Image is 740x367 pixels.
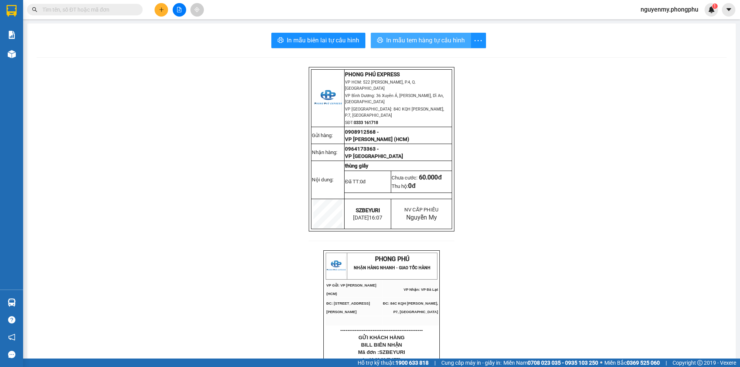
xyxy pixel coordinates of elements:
span: VP Gửi: VP [PERSON_NAME] (HCM) [326,283,377,296]
img: logo [326,256,346,276]
span: Mã đơn : [358,349,405,355]
span: VP HCM: 522 [PERSON_NAME], P.4, Q.[GEOGRAPHIC_DATA] [345,80,416,91]
input: Tìm tên, số ĐT hoặc mã đơn [42,5,133,14]
span: | [434,359,436,367]
span: Cung cấp máy in - giấy in: [441,359,501,367]
span: file-add [177,7,182,12]
strong: 0369 525 060 [627,360,660,366]
span: Đã TT: [345,179,365,184]
img: solution-icon [8,31,16,39]
span: PHONG PHÚ [375,255,409,263]
span: SZBEYURI [356,207,380,213]
img: logo-vxr [7,5,17,17]
strong: NHẬN HÀNG NHANH - GIAO TỐC HÀNH [354,265,431,270]
img: warehouse-icon [8,298,16,307]
span: search [32,7,37,12]
span: more [471,36,486,45]
span: SĐT: [345,120,378,125]
span: ĐC: 84C KQH [PERSON_NAME], P7, [GEOGRAPHIC_DATA] [383,302,438,314]
span: Chưa cước: [392,175,442,181]
span: 0đ [408,182,415,189]
button: printerIn mẫu biên lai tự cấu hình [271,33,365,48]
strong: 1900 633 818 [395,360,429,366]
span: ⚪️ [600,361,602,364]
span: [DATE] [353,215,382,221]
button: caret-down [722,3,735,17]
span: VP [PERSON_NAME] (HCM) [345,136,409,142]
button: file-add [173,3,186,17]
span: 60.000đ [419,174,442,181]
span: printer [277,37,284,44]
strong: 0333 161718 [354,120,378,125]
span: ĐC: [STREET_ADDRESS][PERSON_NAME] [326,302,370,314]
span: aim [194,7,200,12]
span: 16:07 [369,215,382,221]
span: 0đ [360,179,365,184]
span: question-circle [8,316,15,323]
span: SZBEYURI [379,349,405,355]
span: VP Nhận: VP Đà Lạt [404,288,438,292]
span: message [8,351,15,358]
span: Miền Bắc [604,359,660,367]
img: warehouse-icon [8,50,16,58]
span: Hỗ trợ kỹ thuật: [358,359,429,367]
strong: PHONG PHÚ EXPRESS [345,71,400,77]
img: icon-new-feature [708,6,715,13]
span: 1 [713,3,716,9]
button: more [471,33,486,48]
span: GỬI KHÁCH HÀNG [358,335,405,340]
span: Nguyễn My [406,214,437,221]
span: ---------------------------------------------- [340,327,423,333]
span: Thu hộ: [392,183,415,189]
span: 0964173363 - [345,146,379,152]
span: Nhận hàng: [312,149,337,155]
strong: 0708 023 035 - 0935 103 250 [528,360,598,366]
span: BILL BIÊN NHẬN [361,342,402,348]
span: printer [377,37,383,44]
button: printerIn mẫu tem hàng tự cấu hình [371,33,471,48]
sup: 1 [712,3,718,9]
span: caret-down [725,6,732,13]
span: notification [8,333,15,341]
span: VP [GEOGRAPHIC_DATA]: 84C KQH [PERSON_NAME], P.7, [GEOGRAPHIC_DATA] [345,107,444,118]
span: In : [363,357,400,362]
span: In mẫu tem hàng tự cấu hình [386,35,465,45]
span: thùng giấy [345,163,368,169]
span: In mẫu biên lai tự cấu hình [287,35,359,45]
span: 16:06:26 [DATE] [369,357,400,362]
span: VP [GEOGRAPHIC_DATA] [345,153,403,159]
span: VP Bình Dương: 36 Xuyên Á, [PERSON_NAME], Dĩ An, [GEOGRAPHIC_DATA] [345,93,444,104]
span: Miền Nam [503,359,598,367]
span: | [666,359,667,367]
span: 0908912568 - [345,129,379,135]
span: Nội dung: [312,177,333,183]
button: plus [155,3,168,17]
button: aim [190,3,204,17]
span: plus [159,7,164,12]
span: nguyenmy.phongphu [634,5,705,14]
span: Gửi hàng: [312,132,333,138]
span: copyright [697,360,703,365]
span: NV CẤP PHIẾU [404,207,439,213]
img: logo [314,84,342,112]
